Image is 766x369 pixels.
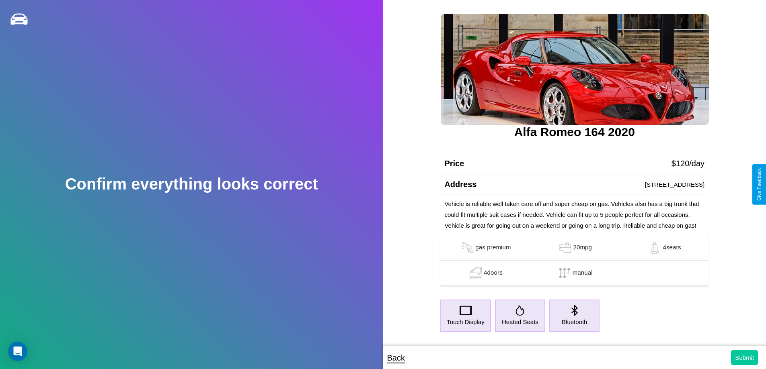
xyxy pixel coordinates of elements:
[756,168,762,201] div: Give Feedback
[672,156,704,171] p: $ 120 /day
[444,159,464,168] h4: Price
[440,235,708,286] table: simple table
[440,125,708,139] h3: Alfa Romeo 164 2020
[663,242,681,254] p: 4 seats
[444,180,476,189] h4: Address
[447,316,484,327] p: Touch Display
[731,350,758,365] button: Submit
[557,242,573,254] img: gas
[8,342,27,361] div: Open Intercom Messenger
[65,175,318,193] h2: Confirm everything looks correct
[647,242,663,254] img: gas
[459,242,475,254] img: gas
[387,351,405,365] p: Back
[444,198,704,231] p: Vehicle is reliable well taken care off and super cheap on gas. Vehicles also has a big trunk tha...
[573,267,593,279] p: manual
[502,316,538,327] p: Heated Seats
[573,242,592,254] p: 20 mpg
[484,267,503,279] p: 4 doors
[645,179,704,190] p: [STREET_ADDRESS]
[475,242,511,254] p: gas premium
[562,316,587,327] p: Bluetooth
[468,267,484,279] img: gas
